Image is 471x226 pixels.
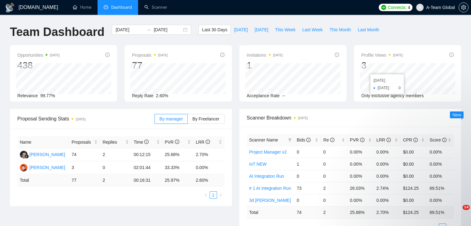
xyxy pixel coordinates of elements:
span: swap-right [146,27,151,32]
td: 0.00% [347,170,374,182]
button: [DATE] [231,25,251,35]
a: AI Integration Run [249,174,284,179]
span: This Week [275,26,295,33]
a: DF[PERSON_NAME] [20,152,65,157]
span: CPR [403,137,417,142]
span: info-circle [442,138,447,142]
span: Proposals [72,139,93,146]
div: 3 [361,59,403,71]
td: 1 [294,158,321,170]
td: $0.00 [400,146,427,158]
span: to [146,27,151,32]
td: 2 [100,148,131,161]
input: Start date [116,26,144,33]
span: info-circle [330,138,334,142]
td: 0.00% [347,158,374,170]
td: 0.00% [193,161,224,174]
td: 0 [294,170,321,182]
td: 0 [294,194,321,206]
td: 25.97 % [162,174,193,186]
span: LRR [377,137,391,142]
span: filter [287,135,293,145]
li: Next Page [217,191,225,199]
span: Acceptance Rate [247,93,280,98]
time: [DATE] [298,116,308,120]
span: 0 [399,85,401,91]
span: Proposal Sending Stats [17,115,155,123]
td: 0.00% [427,146,454,158]
a: 1 [210,192,217,198]
td: 25.68 % [347,206,374,218]
span: Last 30 Days [202,26,227,33]
td: 3 [69,161,100,174]
button: left [202,191,210,199]
button: [DATE] [251,25,272,35]
td: 26.03% [347,182,374,194]
td: $0.00 [400,158,427,170]
a: 3d [PERSON_NAME] [249,198,291,203]
span: info-circle [449,53,454,57]
span: info-circle [413,138,418,142]
span: left [204,193,208,197]
span: user [418,5,422,10]
th: Replies [100,136,131,148]
span: info-circle [144,140,149,144]
td: 00:16:31 [131,174,162,186]
a: homeHome [73,5,91,10]
div: [PERSON_NAME] [29,151,65,158]
td: 0 [321,170,347,182]
td: 33.33% [162,161,193,174]
span: info-circle [105,53,110,57]
span: Connects: [388,4,407,11]
td: 00:12:15 [131,148,162,161]
td: 0.00% [427,158,454,170]
span: 14 [463,205,470,210]
span: [DATE] [255,26,268,33]
span: 4 [408,4,410,11]
span: Score [430,137,446,142]
div: 1 [247,59,283,71]
span: dashboard [104,5,108,9]
a: # 1 AI Integration Run [249,186,291,191]
th: Name [17,136,69,148]
span: Bids [297,137,311,142]
td: Total [247,206,294,218]
span: [DATE] [234,26,248,33]
td: 0.00% [374,146,401,158]
img: gigradar-bm.png [24,154,29,159]
div: 77 [132,59,168,71]
span: Only exclusive agency members [361,93,424,98]
span: Invitations [247,51,283,59]
span: Dashboard [111,5,132,10]
span: Relevance [17,93,38,98]
a: IoT NEW [249,162,267,167]
time: [DATE] [273,54,283,57]
td: 74 [69,148,100,161]
span: Proposals [132,51,168,59]
span: By manager [159,116,183,121]
a: searchScanner [144,5,167,10]
span: PVR [350,137,364,142]
span: 2.60% [156,93,168,98]
img: logo [5,3,15,13]
button: right [217,191,225,199]
td: 0.00% [347,146,374,158]
td: 0 [294,146,321,158]
span: Opportunities [17,51,60,59]
a: setting [459,5,469,10]
time: [DATE] [158,54,168,57]
button: This Month [326,25,354,35]
td: Total [17,174,69,186]
td: 25.68% [162,148,193,161]
span: info-circle [306,138,311,142]
td: 2 [100,174,131,186]
td: 2.70% [193,148,224,161]
span: right [219,193,223,197]
img: OK [20,164,28,172]
span: info-circle [206,140,210,144]
input: End date [154,26,182,33]
td: 74 [294,206,321,218]
div: [PERSON_NAME] [29,164,65,171]
span: -- [282,93,285,98]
